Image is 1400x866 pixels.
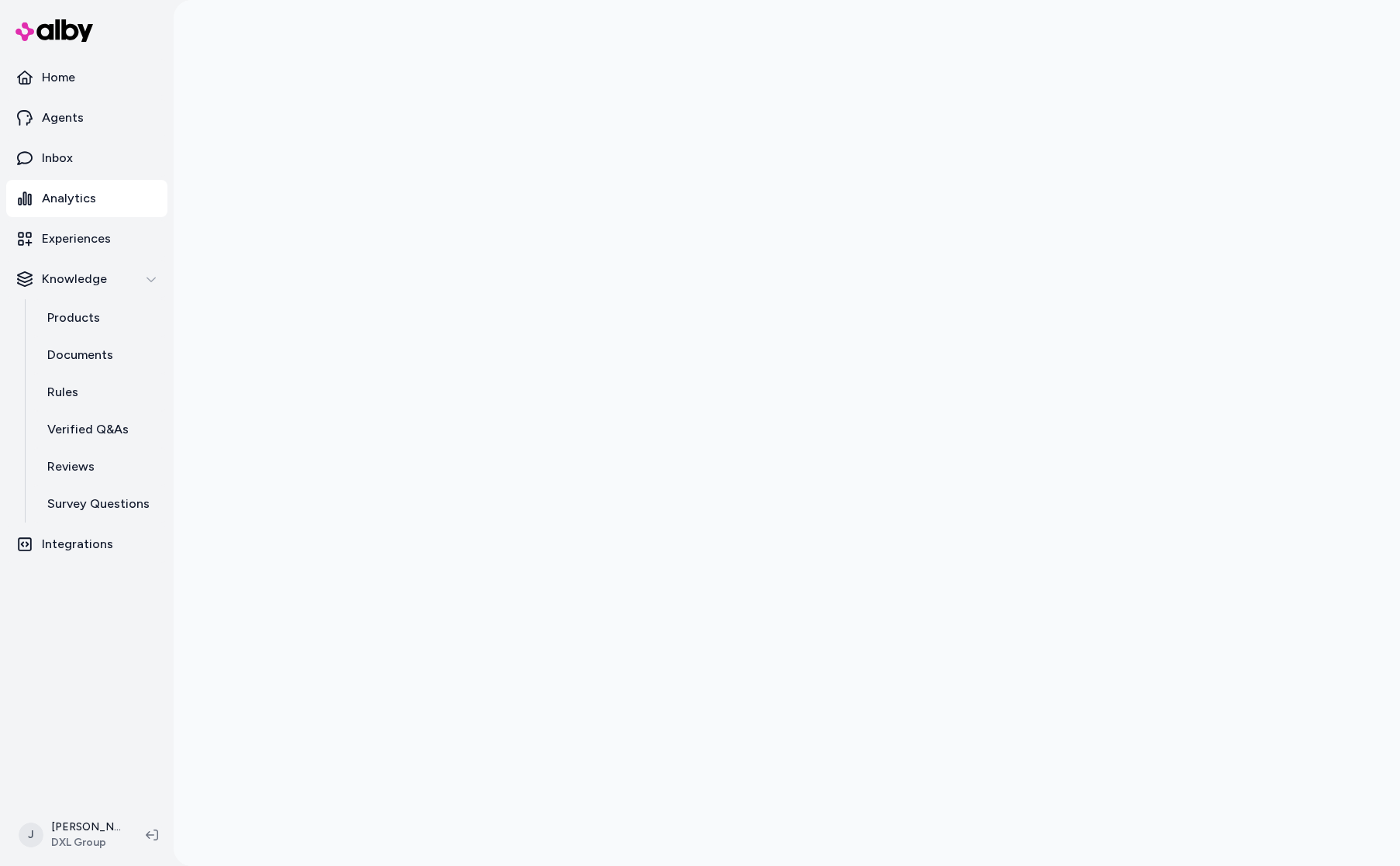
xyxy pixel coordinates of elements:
[6,99,167,136] a: Agents
[47,383,78,402] p: Rules
[42,149,73,167] p: Inbox
[6,59,167,96] a: Home
[42,229,111,248] p: Experiences
[32,336,167,374] a: Documents
[42,68,75,87] p: Home
[16,19,93,42] img: alby Logo
[32,485,167,523] a: Survey Questions
[9,810,133,860] button: J[PERSON_NAME]DXL Group
[42,535,113,554] p: Integrations
[47,457,95,476] p: Reviews
[51,835,121,850] span: DXL Group
[6,180,167,217] a: Analytics
[32,374,167,411] a: Rules
[19,823,43,847] span: J
[32,299,167,336] a: Products
[47,309,100,327] p: Products
[32,411,167,448] a: Verified Q&As
[42,270,107,288] p: Knowledge
[47,420,129,439] p: Verified Q&As
[6,260,167,298] button: Knowledge
[42,189,96,208] p: Analytics
[6,526,167,563] a: Integrations
[51,819,121,835] p: [PERSON_NAME]
[32,448,167,485] a: Reviews
[42,109,84,127] p: Agents
[47,346,113,364] p: Documents
[6,140,167,177] a: Inbox
[6,220,167,257] a: Experiences
[47,495,150,513] p: Survey Questions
